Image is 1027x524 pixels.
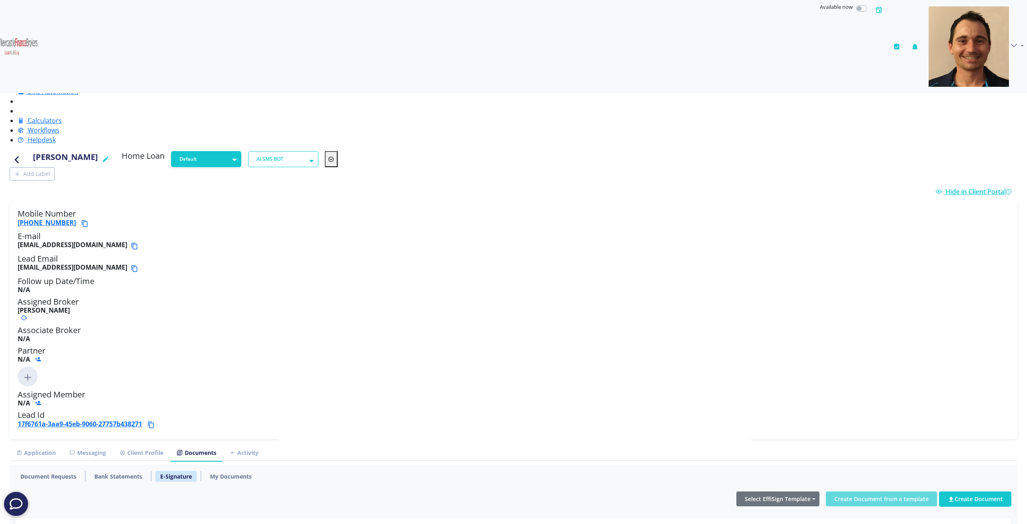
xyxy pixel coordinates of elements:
[130,241,141,251] button: Copy email
[18,390,1009,407] h5: Assigned Member
[18,276,94,287] span: Follow up Date/Time
[113,445,170,461] a: Client Profile
[18,420,142,428] a: 17f6761a-3aa9-45eb-9060-27757b438271
[18,297,1009,322] h5: Assigned Broker
[18,135,56,144] a: Helpdesk
[18,254,1009,273] h5: Lead Email
[18,126,59,135] a: Workflows
[18,241,127,251] b: [EMAIL_ADDRESS][DOMAIN_NAME]
[147,420,158,430] button: Copy lead id
[81,219,92,228] button: Copy phone
[945,187,1014,196] span: Hide in Client Portal
[18,209,1009,228] h5: Mobile Number
[171,151,241,167] button: Default
[248,151,318,167] button: AI SMS BOT
[736,491,819,506] button: Select EffiSign Template
[28,126,59,135] span: Workflows
[935,187,1014,196] a: Hide in Client Portal
[33,151,98,167] h4: [PERSON_NAME]
[745,495,811,503] span: Select EffiSign Template
[205,471,257,482] a: My Documents
[820,3,853,10] span: Available now
[18,334,30,343] b: N/A
[10,445,63,461] a: Application
[28,135,56,144] span: Helpdesk
[90,471,147,482] a: Bank Statements
[18,366,38,387] img: Click to add new member
[18,306,70,315] b: [PERSON_NAME]
[18,355,30,364] b: N/A
[948,495,1003,503] div: Create Document
[155,471,197,482] a: E-Signature
[18,87,78,96] a: SMS Automation
[28,116,62,125] span: Calculators
[18,346,1009,363] h5: Partner
[939,491,1011,507] button: Create Documentupload
[223,445,265,461] a: Activity
[130,264,141,273] button: Copy email
[122,151,165,164] h5: Home Loan
[929,6,1009,87] img: d9df0ad3-c6af-46dd-a355-72ef7f6afda3-637400917012654623.png
[18,410,1009,430] h5: Lead Id
[63,445,113,461] a: Messaging
[18,218,76,227] a: [PHONE_NUMBER]
[18,231,1009,251] h5: E-mail
[18,264,127,273] b: [EMAIL_ADDRESS][DOMAIN_NAME]
[10,167,55,181] button: Add Label
[18,325,1009,343] h5: Associate Broker
[18,285,30,294] b: N/A
[16,471,81,482] a: Document Requests
[170,445,223,461] a: Documents
[18,116,62,125] a: Calculators
[18,399,30,407] b: N/A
